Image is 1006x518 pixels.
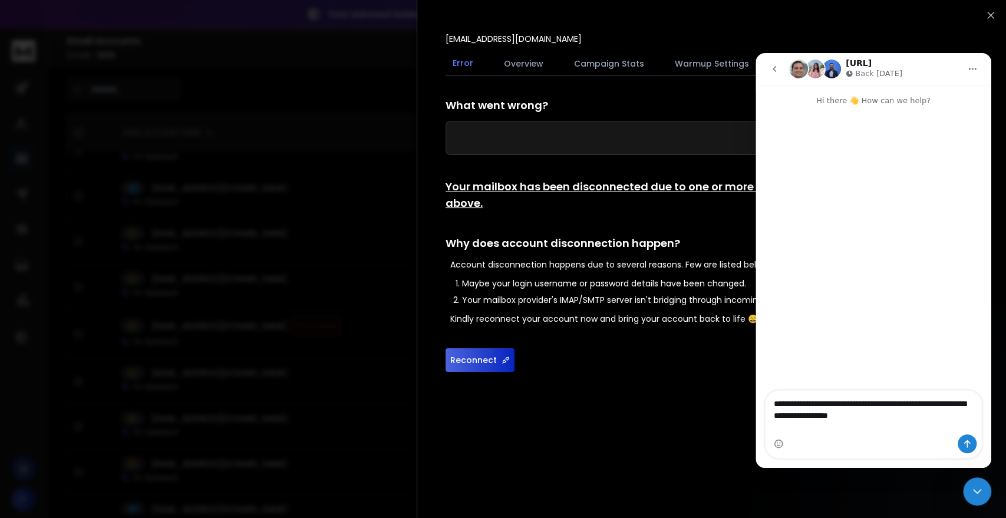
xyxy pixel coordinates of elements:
[497,51,550,77] button: Overview
[450,259,978,270] p: Account disconnection happens due to several reasons. Few are listed below:
[963,477,991,506] iframe: Intercom live chat
[446,179,978,212] h1: Your mailbox has been disconnected due to one or more reasons as mentioned in the error above.
[446,50,480,77] button: Error
[446,348,514,372] button: Reconnect
[462,294,978,306] li: Your mailbox provider's IMAP/SMTP server isn't bridging through incoming requests often and is un...
[446,97,978,114] h1: What went wrong?
[668,51,756,77] button: Warmup Settings
[567,51,651,77] button: Campaign Stats
[446,33,582,45] p: [EMAIL_ADDRESS][DOMAIN_NAME]
[450,313,978,325] p: Kindly reconnect your account now and bring your account back to life 😄
[462,278,978,289] li: Maybe your login username or password details have been changed.
[446,235,978,252] h1: Why does account disconnection happen?
[756,53,991,468] iframe: Intercom live chat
